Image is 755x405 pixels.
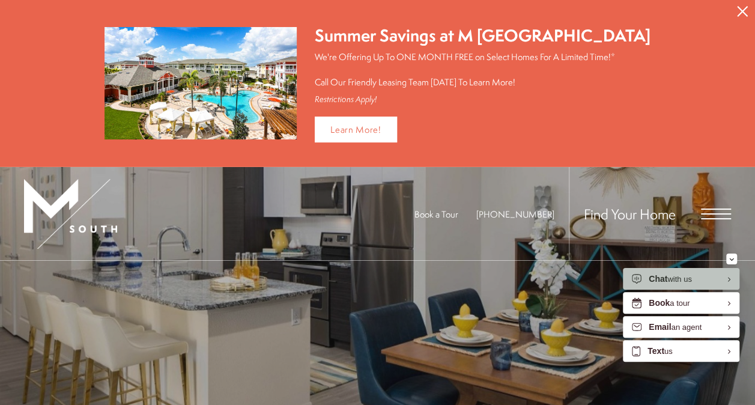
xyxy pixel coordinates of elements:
[701,209,731,219] button: Open Menu
[584,204,676,224] a: Find Your Home
[476,208,554,221] span: [PHONE_NUMBER]
[105,27,297,139] img: Summer Savings at M South Apartments
[24,179,117,249] img: MSouth
[476,208,554,221] a: Call Us at 813-570-8014
[315,117,397,142] a: Learn More!
[414,208,458,221] a: Book a Tour
[315,24,650,47] div: Summer Savings at M [GEOGRAPHIC_DATA]
[315,50,650,88] p: We're Offering Up To ONE MONTH FREE on Select Homes For A Limited Time!* Call Our Friendly Leasin...
[315,94,650,105] div: Restrictions Apply!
